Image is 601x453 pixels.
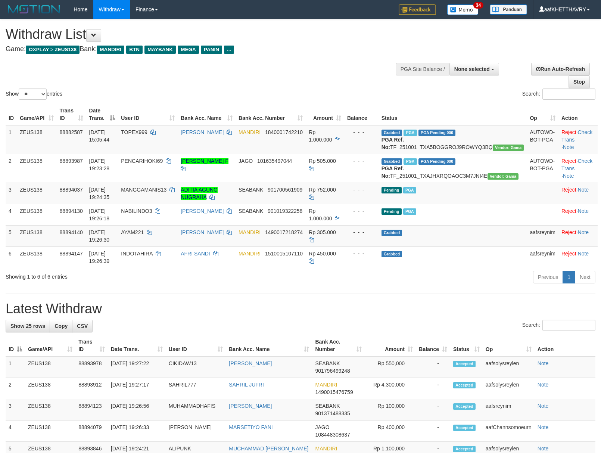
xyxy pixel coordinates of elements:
[121,129,147,135] span: TOPEX999
[6,46,393,53] h4: Game: Bank:
[453,382,476,388] span: Accepted
[527,154,558,183] td: AUTOWD-BOT-PGA
[416,335,450,356] th: Balance: activate to sort column ascending
[19,89,47,100] select: Showentries
[89,129,110,143] span: [DATE] 15:05:44
[236,104,306,125] th: Bank Acc. Number: activate to sort column ascending
[6,125,17,154] td: 1
[403,187,416,193] span: Marked by aafsolysreylen
[542,320,595,331] input: Search:
[268,208,302,214] span: Copy 901019322258 to clipboard
[178,104,236,125] th: Bank Acc. Name: activate to sort column ascending
[453,361,476,367] span: Accepted
[229,424,273,430] a: MARSETIYO FANI
[315,360,340,366] span: SEABANK
[25,335,75,356] th: Game/API: activate to sort column ascending
[347,157,376,165] div: - - -
[365,421,416,442] td: Rp 400,000
[25,399,75,421] td: ZEUS138
[75,335,108,356] th: Trans ID: activate to sort column ascending
[126,46,143,54] span: BTN
[365,356,416,378] td: Rp 550,000
[315,403,340,409] span: SEABANK
[561,158,576,164] a: Reject
[224,46,234,54] span: ...
[347,186,376,193] div: - - -
[561,158,592,171] a: Check Trans
[118,104,178,125] th: User ID: activate to sort column ascending
[60,158,83,164] span: 88893987
[257,158,292,164] span: Copy 101635497044 to clipboard
[558,204,598,225] td: ·
[396,63,449,75] div: PGA Site Balance /
[483,421,535,442] td: aafChannsomoeurn
[166,399,226,421] td: MUHAMMADHAFIS
[181,129,224,135] a: [PERSON_NAME]
[315,424,329,430] span: JAGO
[315,382,337,388] span: MANDIRI
[531,63,590,75] a: Run Auto-Refresh
[6,421,25,442] td: 4
[453,403,476,410] span: Accepted
[60,129,83,135] span: 88882587
[483,399,535,421] td: aafsreynim
[561,251,576,257] a: Reject
[416,421,450,442] td: -
[166,335,226,356] th: User ID: activate to sort column ascending
[121,158,163,164] span: PENCARIHOKI69
[229,446,308,452] a: MUCHAMMAD [PERSON_NAME]
[365,335,416,356] th: Amount: activate to sort column ascending
[57,104,86,125] th: Trans ID: activate to sort column ascending
[166,356,226,378] td: CIKIDAW13
[315,432,350,438] span: Copy 108448308637 to clipboard
[17,154,57,183] td: ZEUS138
[538,403,549,409] a: Note
[6,399,25,421] td: 3
[60,187,83,193] span: 88894037
[578,229,589,235] a: Note
[563,271,575,283] a: 1
[382,165,404,179] b: PGA Ref. No:
[265,251,303,257] span: Copy 1510015107110 to clipboard
[181,208,224,214] a: [PERSON_NAME]
[344,104,379,125] th: Balance
[416,356,450,378] td: -
[89,229,110,243] span: [DATE] 19:26:30
[309,187,336,193] span: Rp 752.000
[6,270,245,280] div: Showing 1 to 6 of 6 entries
[72,320,93,332] a: CSV
[239,208,263,214] span: SEABANK
[89,208,110,221] span: [DATE] 19:26:18
[108,378,166,399] td: [DATE] 19:27:17
[75,356,108,378] td: 88893978
[483,356,535,378] td: aafsolysreylen
[561,129,576,135] a: Reject
[181,187,218,200] a: ADITIA AGUNG NUGRAHA
[527,104,558,125] th: Op: activate to sort column ascending
[6,154,17,183] td: 2
[454,66,490,72] span: None selected
[382,137,404,150] b: PGA Ref. No:
[493,145,524,151] span: Vendor URL: https://trx31.1velocity.biz
[75,399,108,421] td: 88894123
[60,251,83,257] span: 88894147
[569,75,590,88] a: Stop
[17,204,57,225] td: ZEUS138
[379,154,527,183] td: TF_251001_TXAJHXRQOAOC3M7JNI4E
[75,421,108,442] td: 88894079
[527,225,558,246] td: aafsreynim
[418,158,456,165] span: PGA Pending
[55,323,68,329] span: Copy
[578,251,589,257] a: Note
[312,335,364,356] th: Bank Acc. Number: activate to sort column ascending
[229,382,264,388] a: SAHRIL JUFRI
[382,208,402,215] span: Pending
[265,129,303,135] span: Copy 1840001742210 to clipboard
[25,356,75,378] td: ZEUS138
[309,129,332,143] span: Rp 1.000.000
[166,378,226,399] td: SAHRIL777
[561,229,576,235] a: Reject
[6,104,17,125] th: ID
[75,378,108,399] td: 88893912
[453,425,476,431] span: Accepted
